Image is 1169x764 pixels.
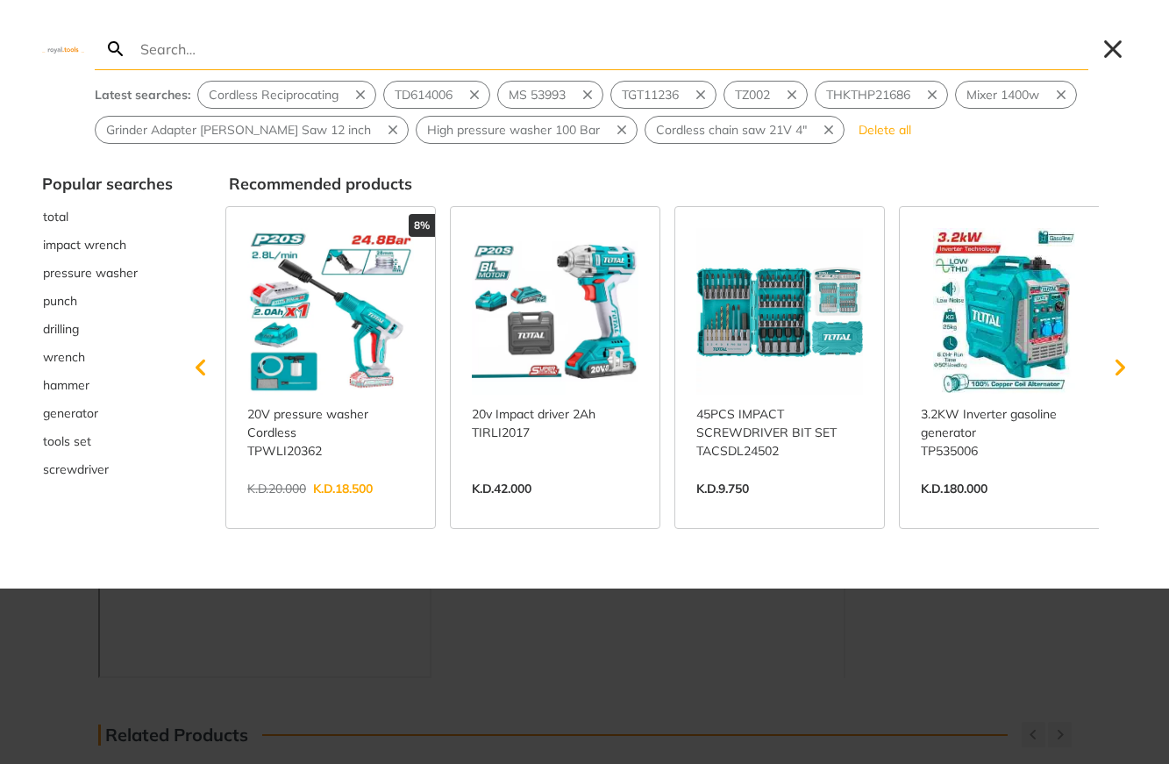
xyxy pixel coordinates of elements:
div: Suggestion: TGT11236 [610,81,716,109]
div: Latest searches: [95,86,190,104]
span: tools set [43,432,91,451]
svg: Remove suggestion: Grinder Adapter Cain Saw 12 inch [385,122,401,138]
button: Select suggestion: High pressure washer 100 Bar [417,117,610,143]
span: Mixer 1400w [966,86,1039,104]
div: Suggestion: High pressure washer 100 Bar [416,116,638,144]
div: Suggestion: Mixer 1400w [955,81,1077,109]
button: Select suggestion: wrench [42,343,173,371]
span: drilling [43,320,79,339]
span: Cordless chain saw 21V 4" [656,121,807,139]
svg: Remove suggestion: TD614006 [467,87,482,103]
button: Remove suggestion: Mixer 1400w [1050,82,1076,108]
svg: Remove suggestion: MS 53993 [580,87,595,103]
svg: Search [105,39,126,60]
span: High pressure washer 100 Bar [427,121,600,139]
span: wrench [43,348,85,367]
span: MS 53993 [509,86,566,104]
button: Remove suggestion: TGT11236 [689,82,716,108]
button: Delete all [852,116,918,144]
button: Select suggestion: pressure washer [42,259,173,287]
svg: Scroll right [1102,350,1137,385]
button: Remove suggestion: Grinder Adapter Cain Saw 12 inch [381,117,408,143]
span: generator [43,404,98,423]
span: hammer [43,376,89,395]
svg: Remove suggestion: THKTHP21686 [924,87,940,103]
button: Select suggestion: generator [42,399,173,427]
svg: Remove suggestion: Mixer 1400w [1053,87,1069,103]
button: Select suggestion: tools set [42,427,173,455]
div: Suggestion: THKTHP21686 [815,81,948,109]
span: pressure washer [43,264,138,282]
button: Remove suggestion: High pressure washer 100 Bar [610,117,637,143]
button: Select suggestion: MS 53993 [498,82,576,108]
button: Select suggestion: TZ002 [724,82,781,108]
div: Suggestion: Grinder Adapter Cain Saw 12 inch [95,116,409,144]
span: THKTHP21686 [826,86,910,104]
div: Suggestion: wrench [42,343,173,371]
button: Remove suggestion: Cordless Reciprocating [349,82,375,108]
button: Select suggestion: Cordless Reciprocating [198,82,349,108]
input: Search… [137,28,1088,69]
span: Cordless Reciprocating [209,86,339,104]
span: punch [43,292,77,311]
button: Select suggestion: impact wrench [42,231,173,259]
span: total [43,208,68,226]
span: TZ002 [735,86,770,104]
button: Select suggestion: Cordless chain saw 21V 4" [645,117,817,143]
svg: Remove suggestion: Cordless chain saw 21V 4" [821,122,837,138]
div: Recommended products [229,172,1127,196]
img: Close [42,45,84,53]
div: Suggestion: TD614006 [383,81,490,109]
div: Suggestion: impact wrench [42,231,173,259]
button: Select suggestion: TD614006 [384,82,463,108]
button: Remove suggestion: THKTHP21686 [921,82,947,108]
button: Select suggestion: Grinder Adapter Cain Saw 12 inch [96,117,381,143]
svg: Remove suggestion: TGT11236 [693,87,709,103]
div: Suggestion: screwdriver [42,455,173,483]
div: 8% [409,214,435,237]
div: Suggestion: generator [42,399,173,427]
button: Select suggestion: hammer [42,371,173,399]
div: Suggestion: Cordless chain saw 21V 4" [645,116,845,144]
span: screwdriver [43,461,109,479]
svg: Scroll left [183,350,218,385]
button: Close [1099,35,1127,63]
div: Suggestion: hammer [42,371,173,399]
button: Select suggestion: TGT11236 [611,82,689,108]
div: Suggestion: drilling [42,315,173,343]
span: impact wrench [43,236,126,254]
button: Select suggestion: screwdriver [42,455,173,483]
div: Suggestion: total [42,203,173,231]
button: Select suggestion: drilling [42,315,173,343]
button: Remove suggestion: TD614006 [463,82,489,108]
span: TGT11236 [622,86,679,104]
div: Suggestion: pressure washer [42,259,173,287]
div: Suggestion: MS 53993 [497,81,603,109]
div: Suggestion: punch [42,287,173,315]
button: Select suggestion: THKTHP21686 [816,82,921,108]
svg: Remove suggestion: TZ002 [784,87,800,103]
button: Select suggestion: Mixer 1400w [956,82,1050,108]
button: Remove suggestion: TZ002 [781,82,807,108]
div: Popular searches [42,172,173,196]
span: Grinder Adapter [PERSON_NAME] Saw 12 inch [106,121,371,139]
svg: Remove suggestion: High pressure washer 100 Bar [614,122,630,138]
svg: Remove suggestion: Cordless Reciprocating [353,87,368,103]
div: Suggestion: TZ002 [723,81,808,109]
div: Suggestion: tools set [42,427,173,455]
button: Select suggestion: total [42,203,173,231]
button: Remove suggestion: MS 53993 [576,82,602,108]
span: TD614006 [395,86,453,104]
div: Suggestion: Cordless Reciprocating [197,81,376,109]
button: Select suggestion: punch [42,287,173,315]
button: Remove suggestion: Cordless chain saw 21V 4" [817,117,844,143]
